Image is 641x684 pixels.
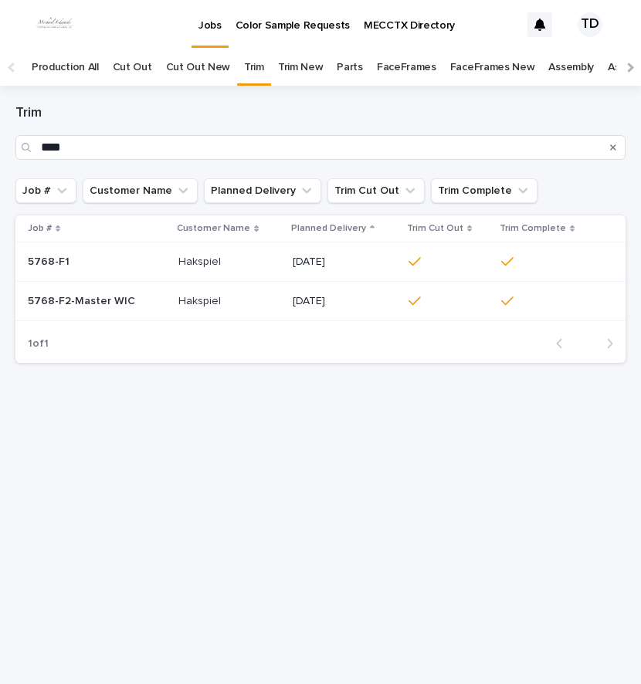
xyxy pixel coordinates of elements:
[178,292,224,308] p: Hakspiel
[377,49,436,86] a: FaceFrames
[32,49,99,86] a: Production All
[113,49,152,86] a: Cut Out
[544,337,585,350] button: Back
[15,282,626,321] tr: 5768-F2-Master WIC5768-F2-Master WIC HakspielHakspiel [DATE]
[293,295,396,308] p: [DATE]
[15,104,626,123] h1: Trim
[585,337,626,350] button: Next
[15,242,626,282] tr: 5768-F15768-F1 HakspielHakspiel [DATE]
[500,220,566,237] p: Trim Complete
[28,252,73,269] p: 5768-F1
[327,178,425,203] button: Trim Cut Out
[578,12,602,37] div: TD
[83,178,198,203] button: Customer Name
[178,252,224,269] p: Hakspiel
[28,220,52,237] p: Job #
[337,49,362,86] a: Parts
[291,220,366,237] p: Planned Delivery
[407,220,463,237] p: Trim Cut Out
[28,292,138,308] p: 5768-F2-Master WIC
[278,49,324,86] a: Trim New
[431,178,538,203] button: Trim Complete
[31,9,79,40] img: dhEtdSsQReaQtgKTuLrt
[15,178,76,203] button: Job #
[177,220,250,237] p: Customer Name
[204,178,321,203] button: Planned Delivery
[450,49,535,86] a: FaceFrames New
[166,49,231,86] a: Cut Out New
[548,49,594,86] a: Assembly
[244,49,264,86] a: Trim
[15,325,61,363] p: 1 of 1
[293,256,396,269] p: [DATE]
[15,135,626,160] input: Search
